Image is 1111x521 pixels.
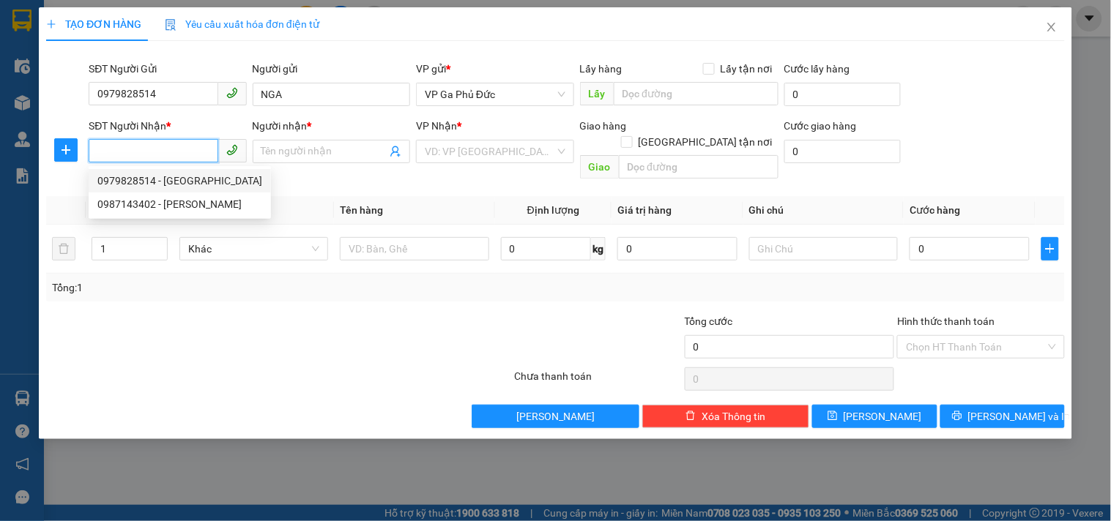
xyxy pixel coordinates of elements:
[897,315,995,327] label: Hình thức thanh toán
[188,238,319,260] span: Khác
[580,63,623,75] span: Lấy hàng
[472,405,639,428] button: [PERSON_NAME]
[89,118,246,134] div: SĐT Người Nhận
[52,280,430,296] div: Tổng: 1
[784,140,902,163] input: Cước giao hàng
[617,237,737,260] input: 0
[226,144,238,156] span: phone
[685,315,733,327] span: Tổng cước
[97,196,262,212] div: 0987143402 - [PERSON_NAME]
[425,83,565,105] span: VP Ga Phủ Đức
[614,82,779,105] input: Dọc đường
[784,83,902,106] input: Cước lấy hàng
[702,408,765,424] span: Xóa Thông tin
[812,405,937,428] button: save[PERSON_NAME]
[54,138,78,162] button: plus
[89,169,271,192] div: 0979828514 - NGA
[165,19,177,31] img: icon
[910,204,960,216] span: Cước hàng
[340,237,488,260] input: VD: Bàn, Ghế
[165,18,319,30] span: Yêu cầu xuất hóa đơn điện tử
[952,411,962,422] span: printer
[844,408,922,424] span: [PERSON_NAME]
[416,61,573,77] div: VP gửi
[968,408,1071,424] span: [PERSON_NAME] và In
[591,237,606,260] span: kg
[784,63,850,75] label: Cước lấy hàng
[390,146,401,157] span: user-add
[89,192,271,216] div: 0987143402 - ANH HUY
[226,87,238,99] span: phone
[633,134,779,150] span: [GEOGRAPHIC_DATA] tận nơi
[580,82,614,105] span: Lấy
[52,237,75,260] button: delete
[619,155,779,179] input: Dọc đường
[89,61,246,77] div: SĐT Người Gửi
[715,61,779,77] span: Lấy tận nơi
[685,411,696,422] span: delete
[743,196,904,225] th: Ghi chú
[580,155,619,179] span: Giao
[940,405,1065,428] button: printer[PERSON_NAME] và In
[1031,7,1072,48] button: Close
[1041,237,1059,260] button: plus
[749,237,898,260] input: Ghi Chú
[97,173,262,189] div: 0979828514 - [GEOGRAPHIC_DATA]
[416,120,457,132] span: VP Nhận
[46,19,56,29] span: plus
[580,120,627,132] span: Giao hàng
[46,18,141,30] span: TẠO ĐƠN HÀNG
[253,61,410,77] div: Người gửi
[55,144,77,156] span: plus
[253,118,410,134] div: Người nhận
[527,204,579,216] span: Định lượng
[1042,243,1058,255] span: plus
[1046,21,1058,33] span: close
[617,204,672,216] span: Giá trị hàng
[784,120,857,132] label: Cước giao hàng
[642,405,809,428] button: deleteXóa Thông tin
[516,408,595,424] span: [PERSON_NAME]
[340,204,383,216] span: Tên hàng
[513,368,683,394] div: Chưa thanh toán
[828,411,838,422] span: save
